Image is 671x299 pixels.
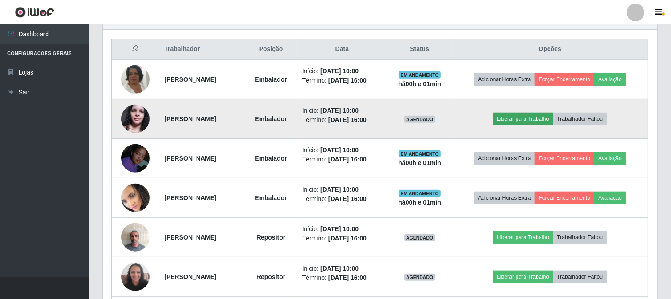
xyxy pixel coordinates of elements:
strong: Embalador [255,115,287,122]
button: Trabalhador Faltou [553,271,607,283]
time: [DATE] 10:00 [320,67,359,75]
li: Início: [302,264,382,273]
th: Data [297,39,387,60]
time: [DATE] 10:00 [320,265,359,272]
strong: Repositor [257,234,285,241]
img: 1710270402081.jpeg [121,100,150,138]
li: Início: [302,224,382,234]
button: Avaliação [594,73,626,86]
li: Término: [302,234,382,243]
li: Início: [302,67,382,76]
li: Término: [302,76,382,85]
strong: Repositor [257,273,285,280]
li: Início: [302,185,382,194]
strong: [PERSON_NAME] [164,234,216,241]
button: Adicionar Horas Extra [474,192,535,204]
span: EM ANDAMENTO [399,71,441,79]
strong: há 00 h e 01 min [398,199,441,206]
button: Trabalhador Faltou [553,231,607,244]
span: AGENDADO [404,116,435,123]
button: Liberar para Trabalho [493,231,553,244]
time: [DATE] 16:00 [328,156,367,163]
button: Forçar Encerramento [535,73,594,86]
strong: Embalador [255,155,287,162]
button: Trabalhador Faltou [553,113,607,125]
strong: [PERSON_NAME] [164,155,216,162]
time: [DATE] 16:00 [328,77,367,84]
button: Avaliação [594,152,626,165]
li: Término: [302,273,382,283]
th: Opções [452,39,648,60]
strong: [PERSON_NAME] [164,273,216,280]
button: Adicionar Horas Extra [474,73,535,86]
span: AGENDADO [404,274,435,281]
img: 1747182351528.jpeg [121,258,150,295]
button: Avaliação [594,192,626,204]
button: Liberar para Trabalho [493,113,553,125]
button: Adicionar Horas Extra [474,152,535,165]
img: CoreUI Logo [15,7,54,18]
time: [DATE] 16:00 [328,195,367,202]
button: Forçar Encerramento [535,152,594,165]
button: Liberar para Trabalho [493,271,553,283]
strong: Embalador [255,194,287,201]
span: EM ANDAMENTO [399,190,441,197]
time: [DATE] 10:00 [320,107,359,114]
strong: há 00 h e 01 min [398,159,441,166]
li: Término: [302,194,382,204]
th: Status [387,39,452,60]
img: 1707417653840.jpeg [121,218,150,256]
th: Posição [245,39,296,60]
li: Início: [302,146,382,155]
time: [DATE] 10:00 [320,186,359,193]
span: AGENDADO [404,234,435,241]
th: Trabalhador [159,39,245,60]
time: [DATE] 16:00 [328,235,367,242]
strong: [PERSON_NAME] [164,194,216,201]
li: Término: [302,155,382,164]
img: 1758976363500.jpeg [121,144,150,173]
strong: [PERSON_NAME] [164,76,216,83]
strong: Embalador [255,76,287,83]
time: [DATE] 10:00 [320,146,359,153]
img: 1676496034794.jpeg [121,54,150,105]
strong: há 00 h e 01 min [398,80,441,87]
span: EM ANDAMENTO [399,150,441,157]
img: 1753109368650.jpeg [121,182,150,213]
time: [DATE] 16:00 [328,116,367,123]
li: Início: [302,106,382,115]
button: Forçar Encerramento [535,192,594,204]
strong: [PERSON_NAME] [164,115,216,122]
time: [DATE] 16:00 [328,274,367,281]
time: [DATE] 10:00 [320,225,359,232]
li: Término: [302,115,382,125]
